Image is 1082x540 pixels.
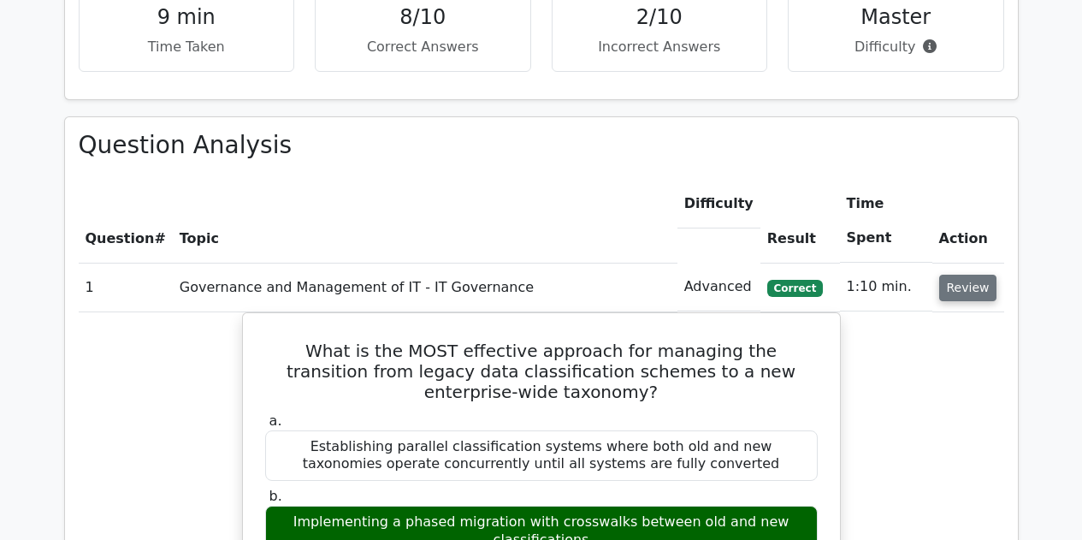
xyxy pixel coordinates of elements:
th: Result [760,180,840,263]
th: # [79,180,173,263]
td: Advanced [677,263,760,312]
p: Difficulty [802,37,990,57]
span: Correct [767,280,823,297]
td: Governance and Management of IT - IT Governance [173,263,677,312]
p: Correct Answers [329,37,517,57]
th: Topic [173,180,677,263]
h4: Master [802,5,990,30]
h3: Question Analysis [79,131,1004,160]
button: Review [939,275,997,301]
h5: What is the MOST effective approach for managing the transition from legacy data classification s... [263,341,819,402]
h4: 9 min [93,5,281,30]
p: Time Taken [93,37,281,57]
th: Action [932,180,1004,263]
td: 1:10 min. [840,263,932,312]
td: 1 [79,263,173,312]
span: Question [86,230,155,246]
h4: 2/10 [566,5,754,30]
th: Difficulty [677,180,760,228]
span: a. [269,412,282,429]
span: b. [269,488,282,504]
p: Incorrect Answers [566,37,754,57]
th: Time Spent [840,180,932,263]
div: Establishing parallel classification systems where both old and new taxonomies operate concurrent... [265,430,818,482]
h4: 8/10 [329,5,517,30]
